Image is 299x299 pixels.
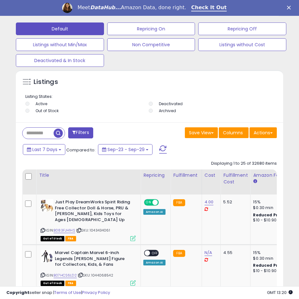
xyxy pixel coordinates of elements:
[107,146,145,153] span: Sep-23 - Sep-29
[36,101,47,106] label: Active
[36,108,59,113] label: Out of Stock
[41,199,136,240] div: ASIN:
[82,289,110,296] a: Privacy Policy
[158,200,168,205] span: OFF
[185,127,218,138] button: Save View
[98,144,153,155] button: Sep-23 - Sep-29
[23,144,65,155] button: Last 7 Days
[267,289,293,296] span: 2025-10-7 13:20 GMT
[143,209,166,215] div: Amazon AI
[54,273,77,278] a: B07HCS6LD2
[34,78,58,86] h5: Listings
[198,22,286,35] button: Repricing Off
[39,172,138,179] div: Title
[41,236,64,241] span: All listings that are currently out of stock and unavailable for purchase on Amazon
[6,289,29,296] strong: Copyright
[287,6,293,10] div: Close
[55,199,132,224] b: Just Play DreamWorks Spirit Riding Free Collector Doll & Horse, PRU & [PERSON_NAME], Kids Toys fo...
[253,179,257,184] small: Amazon Fees.
[55,250,132,269] b: Marvel Captain Marvel 6-inch Legends [PERSON_NAME] Figure for Collectors, Kids, & Fans
[25,94,275,100] p: Listing States:
[41,250,53,263] img: 41PbR7Oo4FL._SL40_.jpg
[253,263,295,268] b: Reduced Prof. Rng.
[205,250,212,256] a: N/A
[145,200,153,205] span: ON
[41,199,53,212] img: 41Ed82cjT2L._SL40_.jpg
[219,127,249,138] button: Columns
[90,4,121,10] i: DataHub...
[223,172,248,185] div: Fulfillment Cost
[6,290,110,296] div: seller snap | |
[65,236,76,241] span: FBA
[191,4,227,11] a: Check It Out
[77,4,186,11] div: Meet Amazon Data, done right.
[198,38,286,51] button: Listings without Cost
[32,146,57,153] span: Last 7 Days
[107,22,195,35] button: Repricing On
[16,22,104,35] button: Default
[173,172,199,179] div: Fulfillment
[250,127,277,138] button: Actions
[76,228,110,233] span: | SKU: 1043434061
[223,130,243,136] span: Columns
[205,172,218,179] div: Cost
[143,260,166,265] div: Amazon AI
[211,161,277,167] div: Displaying 1 to 25 of 32680 items
[62,3,72,13] img: Profile image for Georgie
[223,250,245,256] div: 4.55
[78,273,113,278] span: | SKU: 1044068542
[223,199,245,205] div: 5.52
[16,38,104,51] button: Listings without Min/Max
[150,251,160,256] span: OFF
[16,54,104,67] button: Deactivated & In Stock
[54,228,75,233] a: B083FJH1HS
[107,38,195,51] button: Non Competitive
[205,199,214,205] a: 4.00
[66,147,95,153] span: Compared to:
[173,199,185,206] small: FBA
[159,108,176,113] label: Archived
[54,289,81,296] a: Terms of Use
[173,250,185,257] small: FBA
[159,101,183,106] label: Deactivated
[68,127,93,138] button: Filters
[143,172,168,179] div: Repricing
[253,212,295,218] b: Reduced Prof. Rng.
